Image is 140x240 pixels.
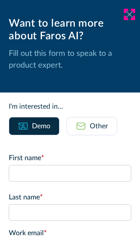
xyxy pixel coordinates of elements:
label: First name [9,153,131,163]
label: Work email [9,228,131,238]
div: Want to learn more about Faros AI? [9,17,131,43]
p: Fill out this form to speak to a product expert. [9,48,131,72]
div: I'm interested in... [9,101,131,112]
div: Demo [32,121,50,131]
label: Last name [9,192,131,202]
div: Other [90,121,108,131]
